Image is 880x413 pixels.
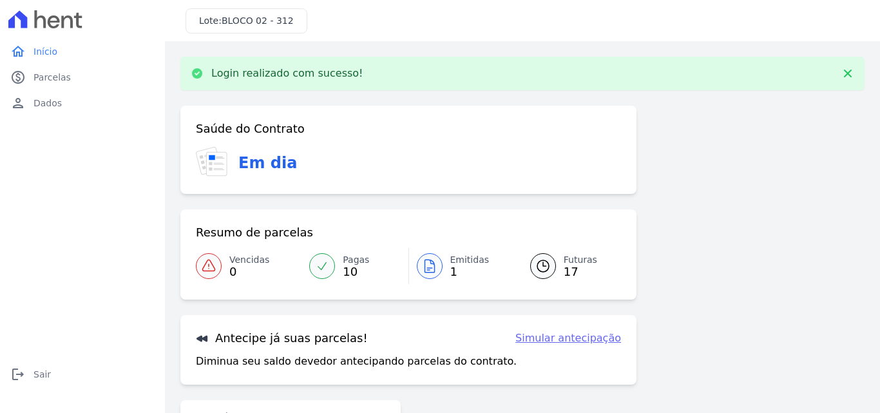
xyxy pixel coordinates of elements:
[515,331,621,346] a: Simular antecipação
[222,15,294,26] span: BLOCO 02 - 312
[33,71,71,84] span: Parcelas
[33,45,57,58] span: Início
[450,267,490,277] span: 1
[196,331,368,346] h3: Antecipe já suas parcelas!
[343,253,369,267] span: Pagas
[564,253,597,267] span: Futuras
[5,64,160,90] a: paidParcelas
[196,248,301,284] a: Vencidas 0
[564,267,597,277] span: 17
[515,248,621,284] a: Futuras 17
[229,267,269,277] span: 0
[196,354,517,369] p: Diminua seu saldo devedor antecipando parcelas do contrato.
[10,44,26,59] i: home
[199,14,294,28] h3: Lote:
[301,248,408,284] a: Pagas 10
[343,267,369,277] span: 10
[33,368,51,381] span: Sair
[196,121,305,137] h3: Saúde do Contrato
[238,151,297,175] h3: Em dia
[196,225,313,240] h3: Resumo de parcelas
[10,95,26,111] i: person
[5,361,160,387] a: logoutSair
[229,253,269,267] span: Vencidas
[450,253,490,267] span: Emitidas
[5,39,160,64] a: homeInício
[211,67,363,80] p: Login realizado com sucesso!
[409,248,515,284] a: Emitidas 1
[5,90,160,116] a: personDados
[33,97,62,110] span: Dados
[10,367,26,382] i: logout
[10,70,26,85] i: paid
